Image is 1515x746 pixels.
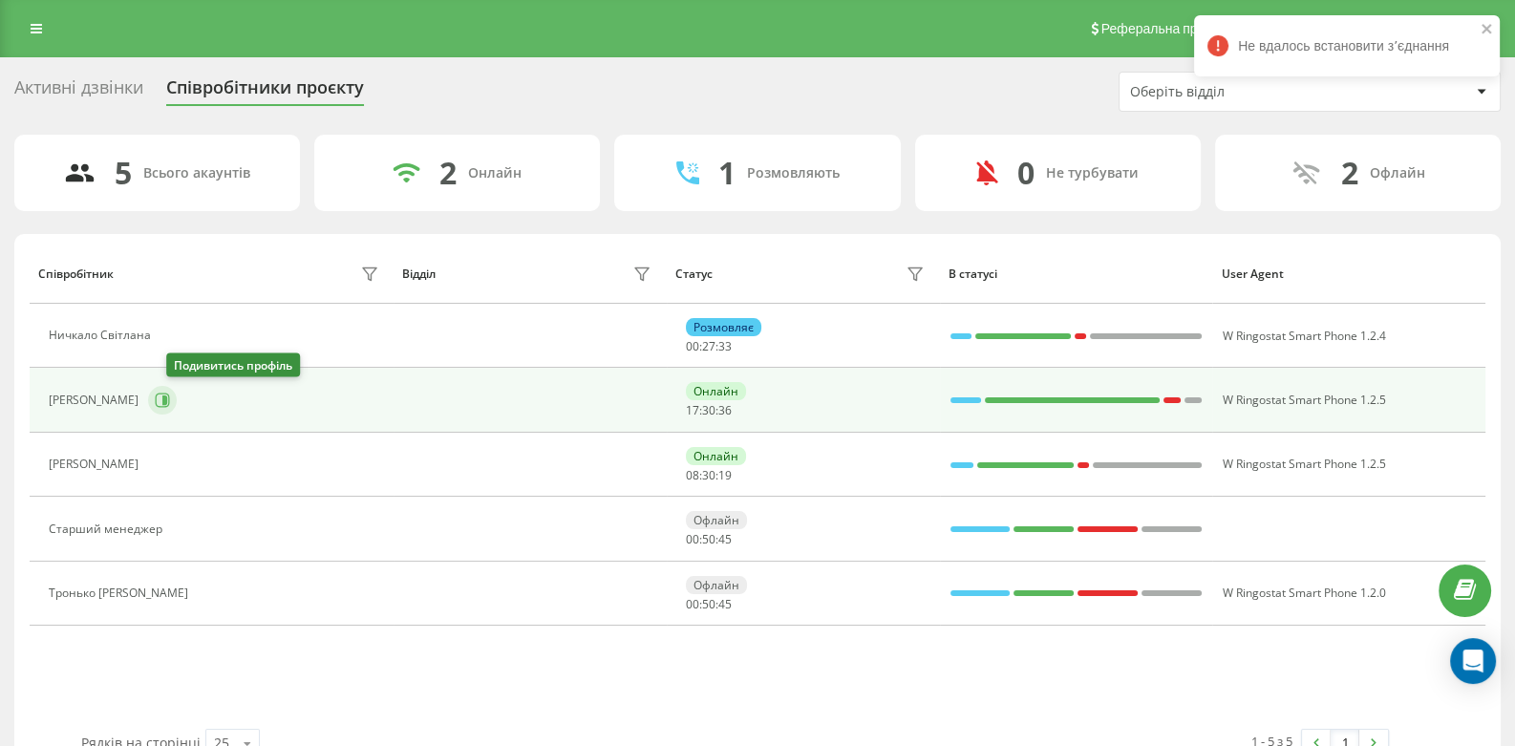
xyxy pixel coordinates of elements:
[1370,165,1425,181] div: Офлайн
[468,165,522,181] div: Онлайн
[1194,15,1500,76] div: Не вдалось встановити зʼєднання
[49,586,193,600] div: Тронько [PERSON_NAME]
[686,533,732,546] div: : :
[686,576,747,594] div: Офлайн
[686,402,699,418] span: 17
[686,467,699,483] span: 08
[49,329,156,342] div: Ничкало Світлана
[686,404,732,417] div: : :
[686,598,732,611] div: : :
[718,155,736,191] div: 1
[1017,155,1035,191] div: 0
[166,353,300,377] div: Подивитись профіль
[1450,638,1496,684] div: Open Intercom Messenger
[1223,392,1386,408] span: W Ringostat Smart Phone 1.2.5
[702,338,715,354] span: 27
[718,467,732,483] span: 19
[14,77,143,107] div: Активні дзвінки
[718,338,732,354] span: 33
[1222,267,1477,281] div: User Agent
[718,531,732,547] span: 45
[1130,84,1358,100] div: Оберіть відділ
[1223,585,1386,601] span: W Ringostat Smart Phone 1.2.0
[49,522,167,536] div: Старший менеджер
[143,165,250,181] div: Всього акаунтів
[1101,21,1242,36] span: Реферальна програма
[686,447,746,465] div: Онлайн
[1223,328,1386,344] span: W Ringostat Smart Phone 1.2.4
[686,338,699,354] span: 00
[718,402,732,418] span: 36
[702,402,715,418] span: 30
[686,531,699,547] span: 00
[1046,165,1139,181] div: Не турбувати
[702,596,715,612] span: 50
[702,467,715,483] span: 30
[439,155,457,191] div: 2
[686,382,746,400] div: Онлайн
[949,267,1204,281] div: В статусі
[686,469,732,482] div: : :
[718,596,732,612] span: 45
[49,458,143,471] div: [PERSON_NAME]
[1223,456,1386,472] span: W Ringostat Smart Phone 1.2.5
[166,77,364,107] div: Співробітники проєкту
[1341,155,1358,191] div: 2
[115,155,132,191] div: 5
[686,511,747,529] div: Офлайн
[686,318,761,336] div: Розмовляє
[675,267,713,281] div: Статус
[38,267,114,281] div: Співробітник
[686,340,732,353] div: : :
[1481,21,1494,39] button: close
[49,394,143,407] div: [PERSON_NAME]
[747,165,840,181] div: Розмовляють
[402,267,436,281] div: Відділ
[702,531,715,547] span: 50
[686,596,699,612] span: 00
